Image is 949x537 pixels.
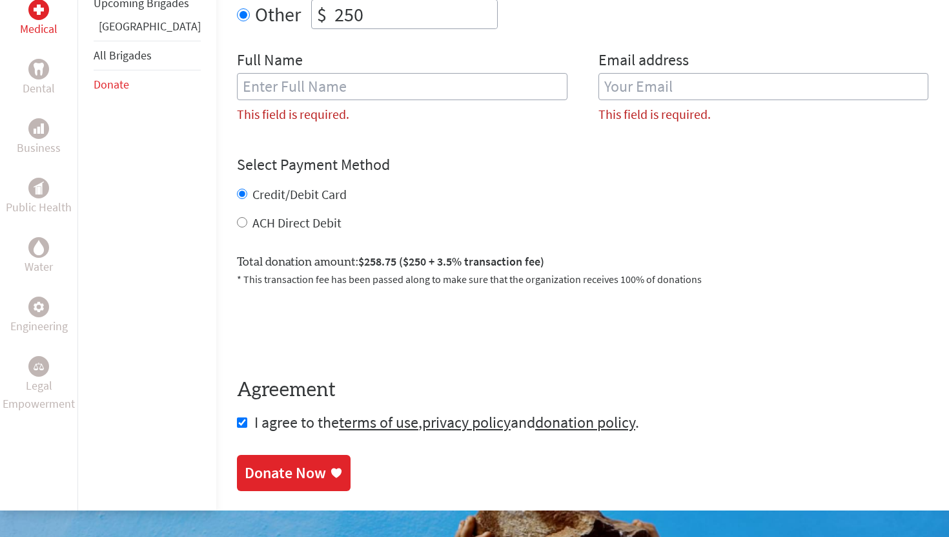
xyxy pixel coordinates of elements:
h4: Select Payment Method [237,154,928,175]
input: Your Email [598,73,929,100]
p: Water [25,258,53,276]
input: Enter Full Name [237,73,567,100]
img: Water [34,240,44,255]
a: terms of use [339,412,418,432]
a: DentalDental [23,59,55,98]
a: All Brigades [94,48,152,63]
label: Credit/Debit Card [252,186,347,202]
img: Dental [34,63,44,76]
a: privacy policy [422,412,511,432]
iframe: reCAPTCHA [237,302,433,353]
div: Public Health [28,178,49,198]
a: Legal EmpowermentLegal Empowerment [3,356,75,413]
li: Panama [94,17,201,41]
p: Legal Empowerment [3,377,75,413]
a: EngineeringEngineering [10,297,68,335]
a: Public HealthPublic Health [6,178,72,216]
p: * This transaction fee has been passed along to make sure that the organization receives 100% of ... [237,271,928,287]
li: Donate [94,70,201,99]
p: Business [17,139,61,157]
p: Dental [23,79,55,98]
img: Medical [34,5,44,15]
img: Engineering [34,302,44,312]
li: All Brigades [94,41,201,70]
span: $258.75 ($250 + 3.5% transaction fee) [358,254,544,269]
p: Medical [20,20,57,38]
p: Engineering [10,317,68,335]
label: Full Name [237,50,303,73]
img: Legal Empowerment [34,363,44,370]
img: Business [34,123,44,134]
img: Public Health [34,182,44,195]
div: Water [28,237,49,258]
label: Total donation amount: [237,253,544,271]
label: Email address [598,50,689,73]
h4: Agreement [237,379,928,402]
div: Dental [28,59,49,79]
div: Business [28,118,49,139]
span: I agree to the , and . [254,412,639,432]
a: donation policy [535,412,635,432]
label: This field is required. [237,105,349,123]
div: Engineering [28,297,49,317]
div: Donate Now [245,463,326,483]
label: This field is required. [598,105,711,123]
a: Donate Now [237,455,351,491]
label: ACH Direct Debit [252,215,342,231]
a: BusinessBusiness [17,118,61,157]
p: Public Health [6,198,72,216]
div: Legal Empowerment [28,356,49,377]
a: Donate [94,77,129,92]
a: WaterWater [25,237,53,276]
a: [GEOGRAPHIC_DATA] [99,19,201,34]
